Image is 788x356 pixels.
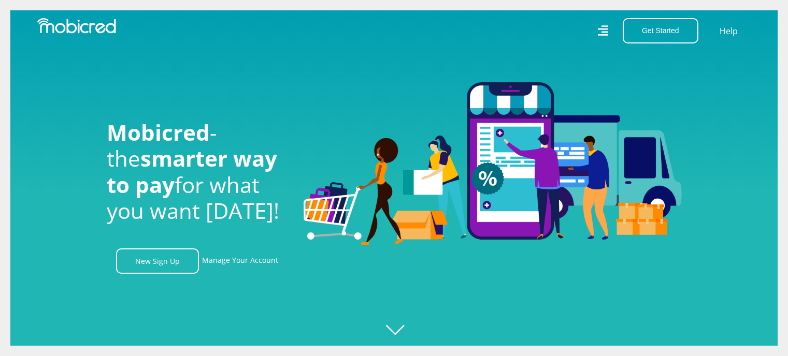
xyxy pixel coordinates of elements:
a: New Sign Up [116,248,199,274]
button: Get Started [623,18,698,43]
a: Help [719,24,738,38]
img: Mobicred [37,18,116,34]
img: Welcome to Mobicred [304,82,682,246]
h1: - the for what you want [DATE]! [107,120,288,224]
a: Manage Your Account [202,248,278,274]
span: Mobicred [107,117,210,147]
span: smarter way to pay [107,143,277,199]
